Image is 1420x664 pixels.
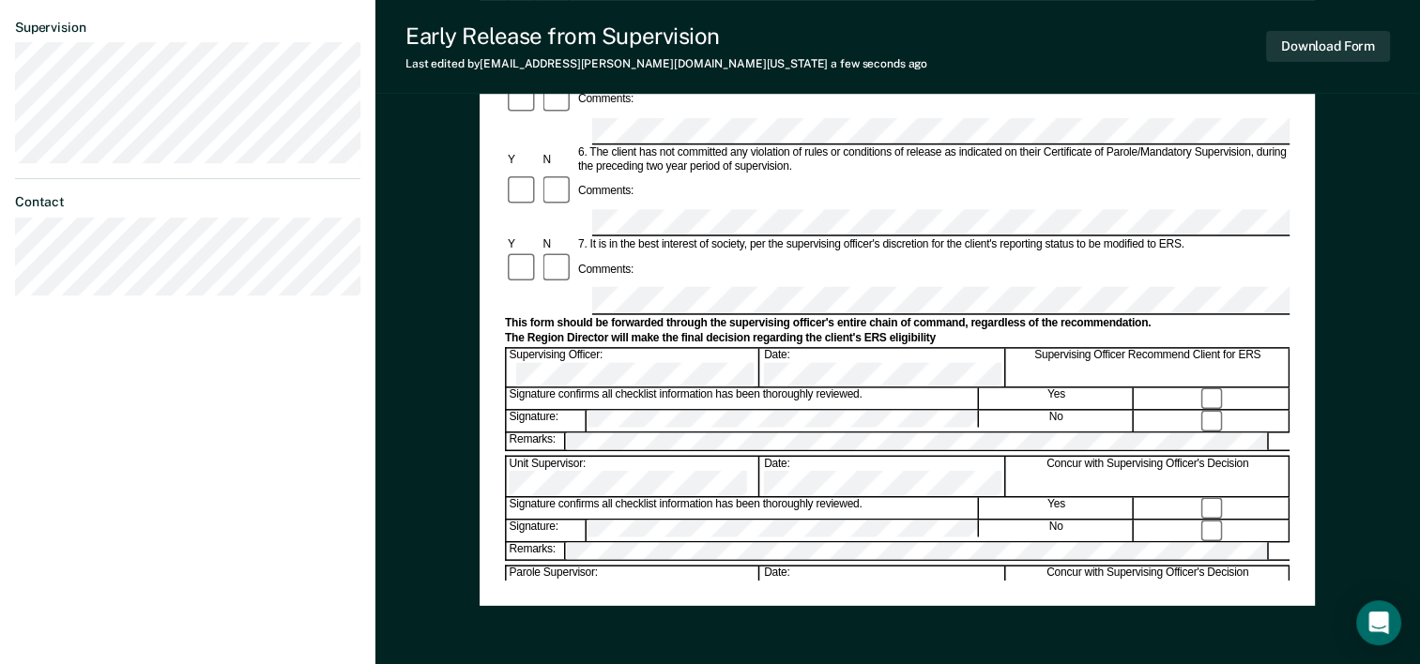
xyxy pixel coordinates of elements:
[980,521,1134,541] div: No
[507,457,760,496] div: Unit Supervisor:
[541,237,575,251] div: N
[505,237,540,251] div: Y
[761,566,1005,606] div: Date:
[507,566,760,606] div: Parole Supervisor:
[575,145,1290,174] div: 6. The client has not committed any violation of rules or conditions of release as indicated on t...
[15,20,360,36] dt: Supervision
[1007,566,1290,606] div: Concur with Supervising Officer's Decision
[505,153,540,167] div: Y
[1007,457,1290,496] div: Concur with Supervising Officer's Decision
[980,498,1134,519] div: Yes
[507,521,587,541] div: Signature:
[575,237,1290,251] div: 7. It is in the best interest of society, per the supervising officer's discretion for the client...
[980,411,1134,431] div: No
[507,542,567,559] div: Remarks:
[507,348,760,387] div: Supervising Officer:
[980,388,1134,409] div: Yes
[505,316,1290,330] div: This form should be forwarded through the supervising officer's entire chain of command, regardle...
[15,194,360,210] dt: Contact
[507,388,979,409] div: Signature confirms all checklist information has been thoroughly reviewed.
[507,498,979,519] div: Signature confirms all checklist information has been thoroughly reviewed.
[405,57,927,70] div: Last edited by [EMAIL_ADDRESS][PERSON_NAME][DOMAIN_NAME][US_STATE]
[831,57,927,70] span: a few seconds ago
[1356,600,1401,645] div: Open Intercom Messenger
[761,348,1005,387] div: Date:
[761,457,1005,496] div: Date:
[575,263,636,277] div: Comments:
[1266,31,1390,62] button: Download Form
[575,93,636,107] div: Comments:
[575,185,636,199] div: Comments:
[541,153,575,167] div: N
[507,411,587,431] div: Signature:
[505,331,1290,345] div: The Region Director will make the final decision regarding the client's ERS eligibility
[1007,348,1290,387] div: Supervising Officer Recommend Client for ERS
[405,23,927,50] div: Early Release from Supervision
[507,433,567,450] div: Remarks:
